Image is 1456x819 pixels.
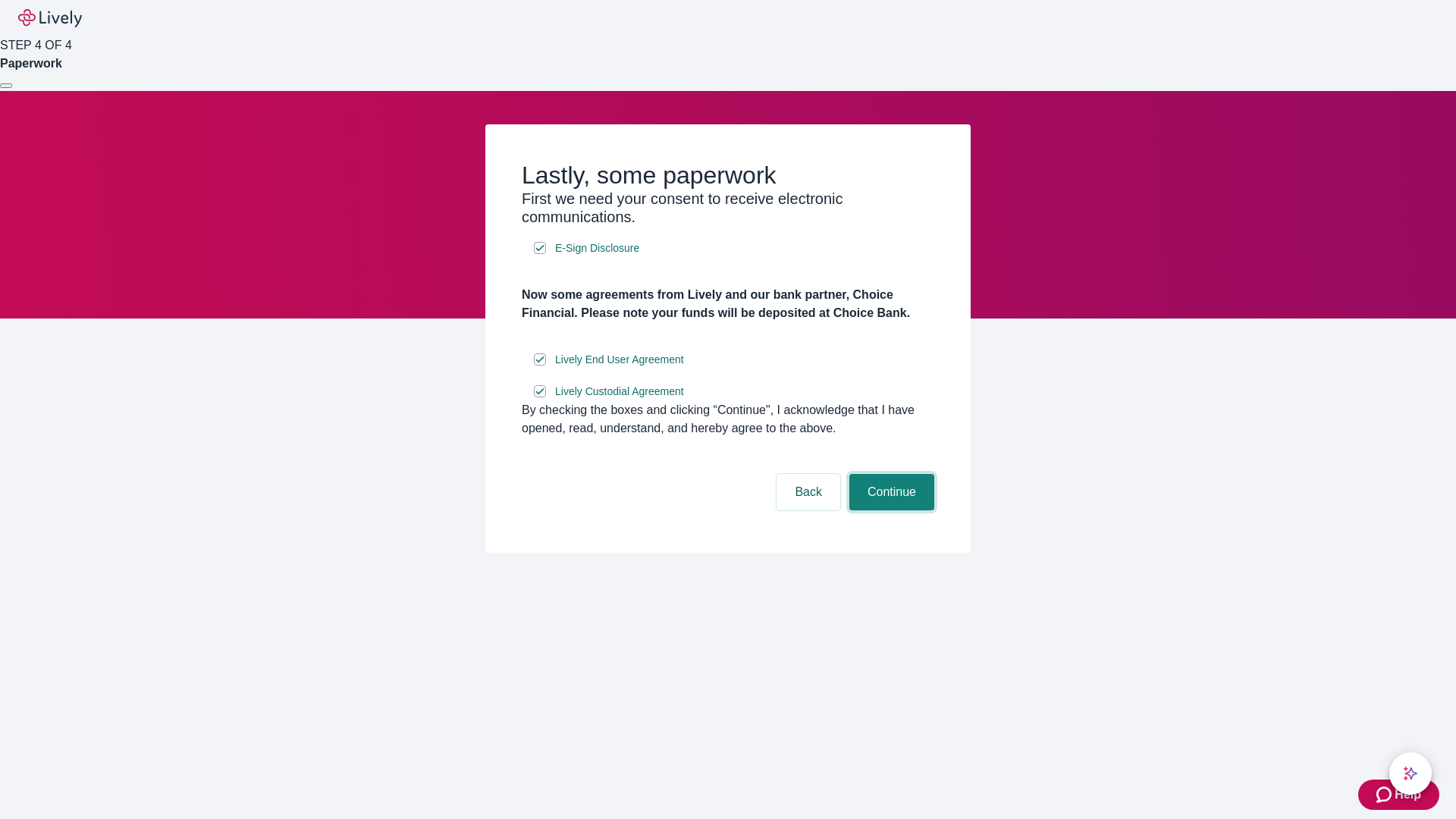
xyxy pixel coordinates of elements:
[1389,752,1432,795] button: chat
[1395,786,1421,804] span: Help
[777,474,840,510] button: Back
[522,190,934,226] h3: First we need your consent to receive electronic communications.
[555,240,639,256] span: E-Sign Disclosure
[552,382,687,401] a: e-sign disclosure document
[1376,786,1395,804] svg: Zendesk support icon
[552,350,687,369] a: e-sign disclosure document
[18,9,82,27] img: Lively
[552,239,642,258] a: e-sign disclosure document
[849,474,934,510] button: Continue
[555,384,684,400] span: Lively Custodial Agreement
[1403,766,1418,781] svg: Lively AI Assistant
[1358,780,1439,810] button: Zendesk support iconHelp
[522,286,934,322] h4: Now some agreements from Lively and our bank partner, Choice Financial. Please note your funds wi...
[522,401,934,438] div: By checking the boxes and clicking “Continue", I acknowledge that I have opened, read, understand...
[555,352,684,368] span: Lively End User Agreement
[522,161,934,190] h2: Lastly, some paperwork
